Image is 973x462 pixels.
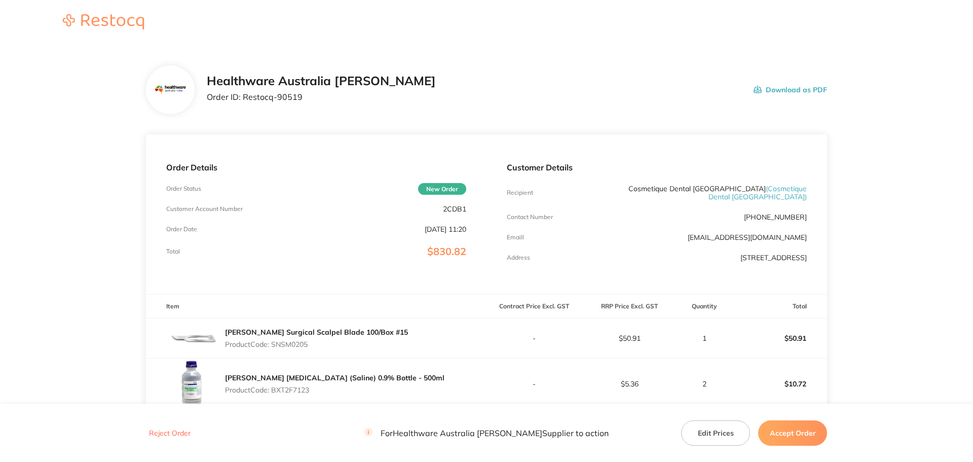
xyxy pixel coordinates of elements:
p: For Healthware Australia [PERSON_NAME] Supplier to action [364,428,609,438]
img: M2JwczdwOQ [166,321,217,357]
h2: Healthware Australia [PERSON_NAME] [207,74,436,88]
th: Item [146,295,486,318]
button: Accept Order [758,420,827,445]
p: Order Date [166,226,197,233]
p: - [487,334,581,342]
p: Recipient [507,189,533,196]
p: 2CDB1 [443,205,466,213]
span: New Order [418,183,466,195]
p: Order ID: Restocq- 90519 [207,92,436,101]
p: Cosmetique Dental [GEOGRAPHIC_DATA] [607,185,807,201]
img: Mjc2MnhocQ [154,74,186,106]
p: [PHONE_NUMBER] [744,213,807,221]
p: Address [507,254,530,261]
p: Product Code: BXT2F7123 [225,386,444,394]
p: [STREET_ADDRESS] [740,254,807,262]
button: Download as PDF [754,74,827,105]
a: Restocq logo [53,14,154,31]
p: Contact Number [507,214,553,221]
a: [PERSON_NAME] [MEDICAL_DATA] (Saline) 0.9% Bottle - 500ml [225,373,444,382]
button: Reject Order [146,429,194,438]
p: Emaill [507,234,524,241]
a: [EMAIL_ADDRESS][DOMAIN_NAME] [688,233,807,242]
p: Order Status [166,185,201,192]
p: [DATE] 11:20 [425,225,466,233]
p: 1 [678,334,731,342]
th: RRP Price Excl. GST [582,295,677,318]
p: Order Details [166,163,466,172]
button: Edit Prices [681,420,750,445]
th: Total [732,295,827,318]
p: Customer Details [507,163,807,172]
p: 2 [678,380,731,388]
img: Restocq logo [53,14,154,29]
p: Customer Account Number [166,205,243,212]
img: a2Nna3F0MQ [166,359,217,409]
span: ( Cosmetique Dental [GEOGRAPHIC_DATA] ) [708,184,807,201]
p: - [487,380,581,388]
p: Total [166,248,180,255]
p: $50.91 [582,334,677,342]
a: [PERSON_NAME] Surgical Scalpel Blade 100/Box #15 [225,328,408,337]
th: Quantity [677,295,732,318]
span: $830.82 [427,245,466,258]
p: $5.36 [582,380,677,388]
p: $50.91 [732,326,827,350]
p: Product Code: SNSM0205 [225,340,408,348]
th: Contract Price Excl. GST [486,295,582,318]
p: $10.72 [732,372,827,396]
